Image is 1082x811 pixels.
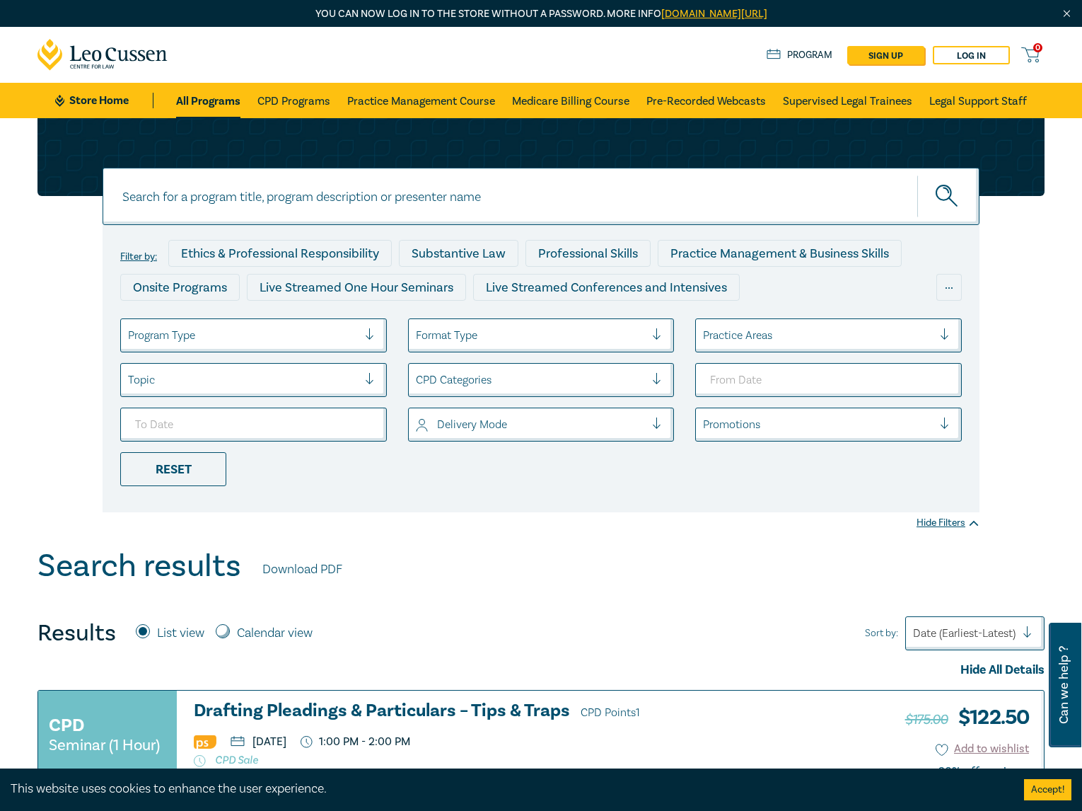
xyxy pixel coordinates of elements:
small: Seminar (1 Hour) [49,738,160,752]
input: select [416,417,419,432]
input: select [416,372,419,388]
a: Drafting Pleadings & Particulars – Tips & Traps CPD Points1 [194,701,775,723]
a: Pre-Recorded Webcasts [646,83,766,118]
div: 30% off seminars [938,765,1029,778]
p: [DATE] [231,736,286,747]
div: Substantive Law [399,240,518,267]
label: Filter by: [120,251,157,263]
h1: Search results [37,548,241,585]
a: Supervised Legal Trainees [783,83,912,118]
p: You can now log in to the store without a password. More info [37,6,1045,22]
div: Onsite Programs [120,274,240,301]
a: Store Home [55,93,153,108]
img: Close [1061,8,1073,20]
input: To Date [120,408,387,442]
div: Ethics & Professional Responsibility [168,240,392,267]
input: select [128,328,131,343]
img: Professional Skills [194,735,216,749]
a: Legal Support Staff [929,83,1027,118]
label: List view [157,624,204,643]
input: select [703,417,706,432]
div: ... [936,274,962,301]
div: Live Streamed One Hour Seminars [247,274,466,301]
div: Reset [120,452,226,486]
div: Hide Filters [917,516,979,530]
span: 0 [1033,43,1042,52]
h4: Results [37,619,116,648]
input: Sort by [913,626,916,641]
h3: CPD [49,713,84,738]
div: Live Streamed Conferences and Intensives [473,274,740,301]
div: Pre-Recorded Webcasts [351,308,514,335]
p: 1:00 PM - 2:00 PM [301,735,410,749]
a: [DOMAIN_NAME][URL] [661,7,767,21]
div: This website uses cookies to enhance the user experience. [11,780,1003,798]
div: 10 CPD Point Packages [521,308,676,335]
input: select [128,372,131,388]
a: Medicare Billing Course [512,83,629,118]
a: Download PDF [262,560,342,579]
span: $175.00 [905,711,948,729]
input: Search for a program title, program description or presenter name [103,168,979,225]
div: Professional Skills [525,240,651,267]
p: CPD Sale [194,753,775,767]
h3: Drafting Pleadings & Particulars – Tips & Traps [194,701,775,723]
span: Can we help ? [1057,631,1071,739]
span: CPD Points 1 [581,706,640,720]
div: Hide All Details [37,661,1045,679]
button: Add to wishlist [936,741,1030,757]
a: CPD Programs [257,83,330,118]
input: From Date [695,363,962,397]
h3: $ 122.50 [905,701,1029,734]
input: select [703,328,706,343]
a: Log in [933,46,1010,64]
button: Accept cookies [1024,779,1071,800]
input: select [416,328,419,343]
a: Practice Management Course [347,83,495,118]
a: All Programs [176,83,240,118]
a: sign up [847,46,924,64]
a: Program [767,47,832,63]
div: Practice Management & Business Skills [658,240,902,267]
label: Calendar view [237,624,313,643]
span: Sort by: [865,626,898,641]
div: National Programs [683,308,813,335]
div: Live Streamed Practical Workshops [120,308,344,335]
